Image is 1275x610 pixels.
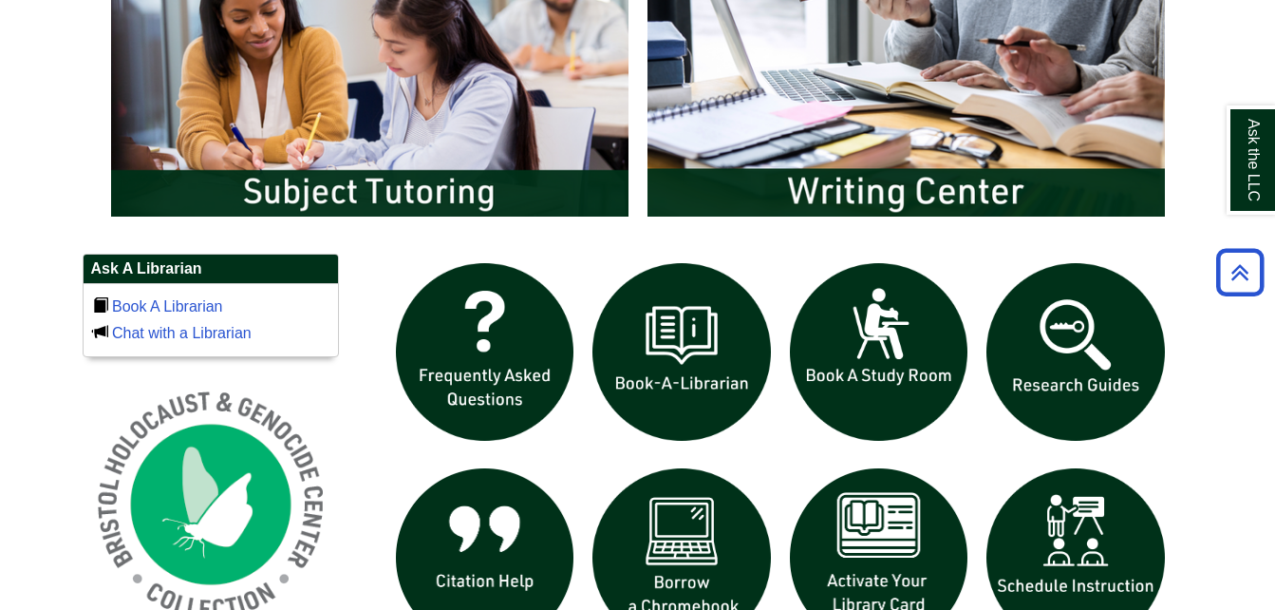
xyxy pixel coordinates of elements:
img: book a study room icon links to book a study room web page [780,254,978,451]
img: Research Guides icon links to research guides web page [977,254,1174,451]
h2: Ask A Librarian [84,255,338,284]
a: Back to Top [1209,259,1270,285]
img: frequently asked questions [386,254,584,451]
a: Chat with a Librarian [112,325,252,341]
a: Book A Librarian [112,298,223,315]
img: Book a Librarian icon links to book a librarian web page [583,254,780,451]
